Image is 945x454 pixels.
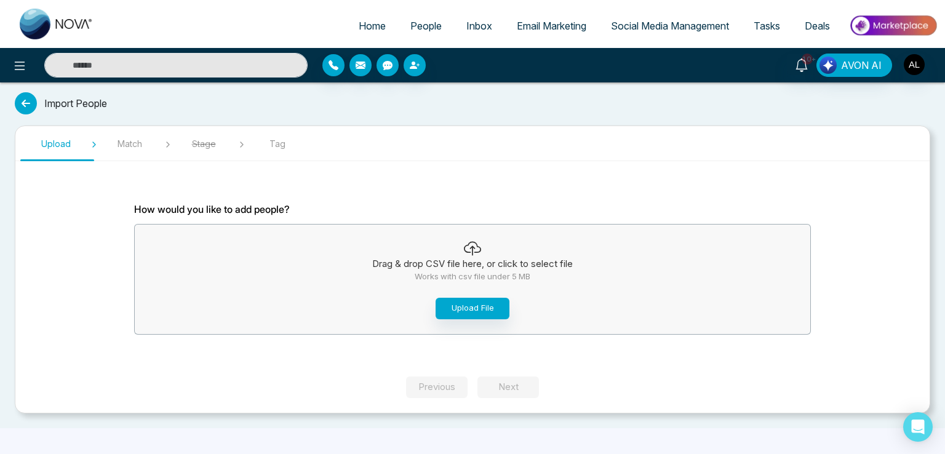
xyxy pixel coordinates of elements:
span: Tag [247,137,308,150]
span: Social Media Management [611,20,729,32]
span: AVON AI [841,58,882,73]
img: Nova CRM Logo [20,9,94,39]
p: Drag & drop CSV file here, or click to select file [147,257,798,271]
span: Deals [805,20,830,32]
img: Lead Flow [819,57,837,74]
span: People [410,20,442,32]
a: Inbox [454,14,504,38]
span: Stage [173,137,234,150]
p: Works with csv file under 5 MB [147,271,798,283]
a: Email Marketing [504,14,599,38]
span: Import People [44,96,107,111]
a: Tasks [741,14,792,38]
a: Home [346,14,398,38]
span: 10+ [802,54,813,65]
button: Upload File [436,298,509,319]
a: Social Media Management [599,14,741,38]
p: How would you like to add people? [134,202,811,217]
span: Home [359,20,386,32]
span: Tasks [754,20,780,32]
button: AVON AI [816,54,892,77]
img: User Avatar [904,54,925,75]
span: Email Marketing [517,20,586,32]
a: Deals [792,14,842,38]
span: Inbox [466,20,492,32]
a: 10+ [787,54,816,75]
span: Upload [25,137,87,150]
img: Market-place.gif [848,12,938,39]
a: People [398,14,454,38]
span: Match [99,137,161,150]
div: Open Intercom Messenger [903,412,933,442]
